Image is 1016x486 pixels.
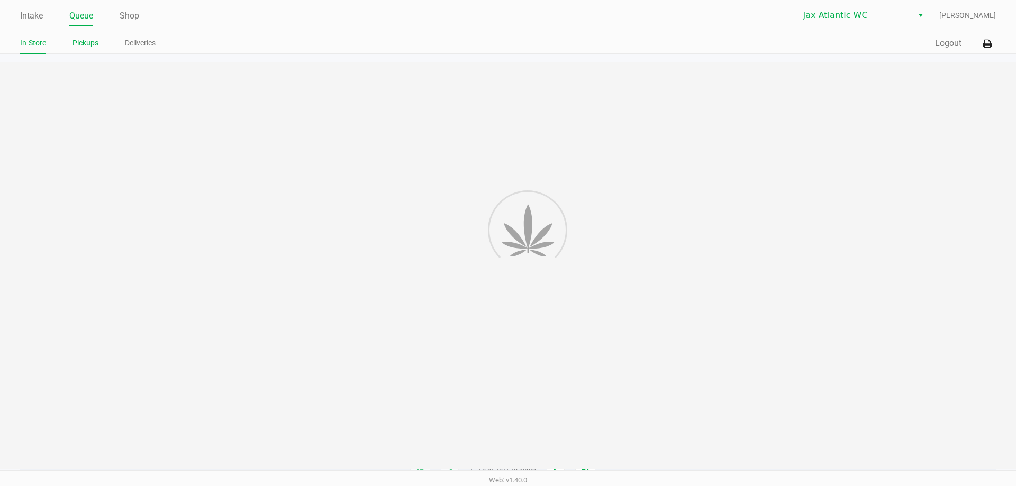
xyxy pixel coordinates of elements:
[939,10,996,21] span: [PERSON_NAME]
[69,8,93,23] a: Queue
[20,36,46,50] a: In-Store
[489,476,527,484] span: Web: v1.40.0
[20,8,43,23] a: Intake
[935,37,961,50] button: Logout
[803,9,906,22] span: Jax Atlantic WC
[913,6,928,25] button: Select
[125,36,156,50] a: Deliveries
[72,36,98,50] a: Pickups
[120,8,139,23] a: Shop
